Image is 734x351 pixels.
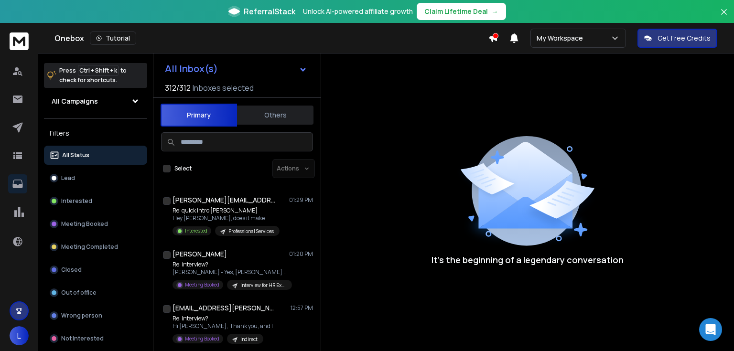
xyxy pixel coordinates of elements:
p: 01:29 PM [289,196,313,204]
p: Meeting Booked [185,335,219,342]
p: Closed [61,266,82,274]
button: Meeting Booked [44,214,147,234]
button: L [10,326,29,345]
button: All Inbox(s) [157,59,315,78]
button: All Campaigns [44,92,147,111]
p: 12:57 PM [291,304,313,312]
p: Meeting Completed [61,243,118,251]
p: Wrong person [61,312,102,319]
h3: Inboxes selected [193,82,254,94]
span: ReferralStack [244,6,295,17]
p: Lead [61,174,75,182]
p: My Workspace [537,33,587,43]
p: Re: Interview? [173,315,273,322]
p: [PERSON_NAME] - Yes, [PERSON_NAME] can [173,268,287,276]
p: Interview for HR Execs - [PERSON_NAME] [240,282,286,289]
h3: Filters [44,127,147,140]
h1: [PERSON_NAME][EMAIL_ADDRESS][DOMAIN_NAME] [173,195,278,205]
span: Ctrl + Shift + k [78,65,119,76]
button: Tutorial [90,32,136,45]
button: Primary [161,104,237,127]
h1: All Campaigns [52,96,98,106]
p: Get Free Credits [658,33,711,43]
button: Interested [44,191,147,211]
p: Re: quick intro [PERSON_NAME] [173,207,280,214]
h1: All Inbox(s) [165,64,218,74]
p: Indirect [240,336,258,343]
p: Professional Services [228,228,274,235]
p: Interested [61,197,92,205]
p: 01:20 PM [289,250,313,258]
p: Interested [185,227,207,234]
button: Closed [44,260,147,279]
button: Lead [44,169,147,188]
button: Meeting Completed [44,237,147,256]
p: Not Interested [61,335,104,342]
button: All Status [44,146,147,165]
label: Select [174,165,192,172]
p: Out of office [61,289,97,297]
button: Others [237,105,313,126]
p: Hey [PERSON_NAME], does it make [173,214,280,222]
button: Close banner [718,6,730,29]
button: Get Free Credits [637,29,717,48]
button: Not Interested [44,329,147,348]
button: Claim Lifetime Deal→ [417,3,506,20]
div: Open Intercom Messenger [699,318,722,341]
p: All Status [62,151,89,159]
button: Out of office [44,283,147,302]
p: Hi [PERSON_NAME], Thank you, and I [173,322,273,330]
p: Meeting Booked [61,220,108,228]
span: 312 / 312 [165,82,191,94]
p: Meeting Booked [185,281,219,288]
span: → [492,7,498,16]
p: Press to check for shortcuts. [59,66,127,85]
h1: [PERSON_NAME] [173,249,227,259]
p: Re: interview? [173,261,287,268]
div: Onebox [54,32,488,45]
button: Wrong person [44,306,147,325]
p: It’s the beginning of a legendary conversation [432,253,624,266]
h1: [EMAIL_ADDRESS][PERSON_NAME][DOMAIN_NAME] [173,303,278,313]
p: Unlock AI-powered affiliate growth [303,7,413,16]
